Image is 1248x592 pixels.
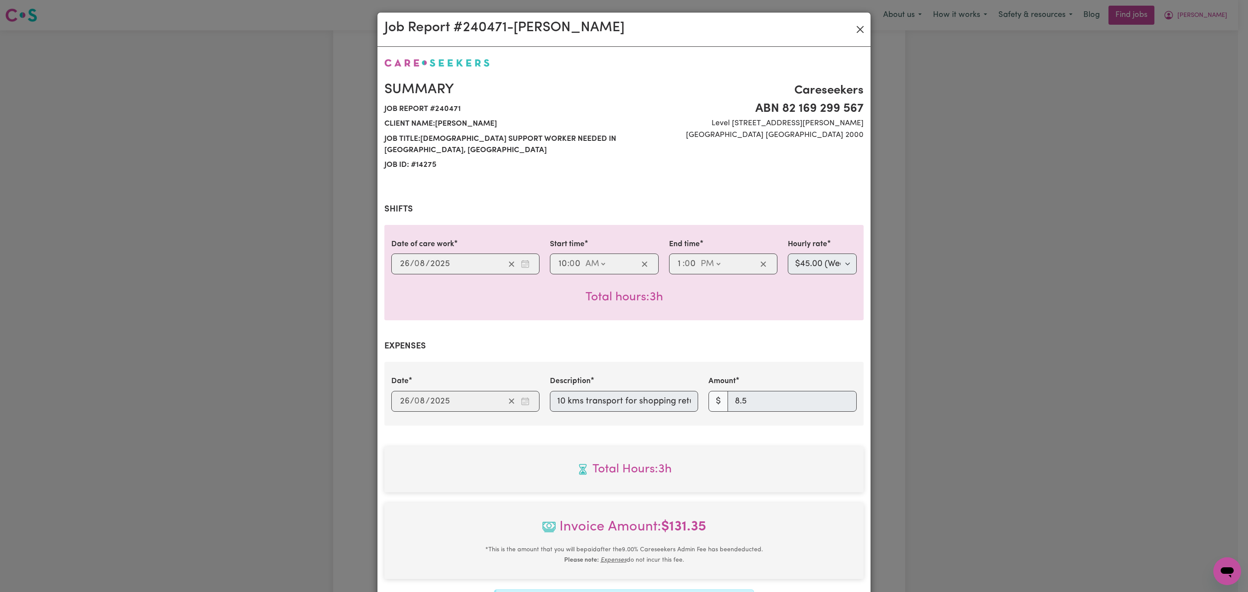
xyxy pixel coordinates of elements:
button: Enter the date of expense [518,395,532,408]
label: Date [391,376,409,387]
span: Job ID: # 14275 [384,158,619,172]
input: ---- [430,395,450,408]
input: -- [400,395,410,408]
span: 0 [414,397,419,406]
small: This is the amount that you will be paid after the 9.00 % Careseekers Admin Fee has been deducted... [485,546,763,563]
input: -- [415,257,426,270]
button: Close [853,23,867,36]
b: $ 131.35 [661,520,706,534]
input: -- [558,257,567,270]
input: 10 kms transport for shopping return [550,391,698,412]
span: [GEOGRAPHIC_DATA] [GEOGRAPHIC_DATA] 2000 [629,130,864,141]
label: Hourly rate [788,239,827,250]
input: -- [400,257,410,270]
span: / [426,259,430,269]
span: : [682,259,685,269]
span: 0 [569,260,575,268]
label: Description [550,376,591,387]
span: Job report # 240471 [384,102,619,117]
input: -- [677,257,683,270]
button: Enter the date of care work [518,257,532,270]
span: Client name: [PERSON_NAME] [384,117,619,131]
h2: Summary [384,81,619,98]
input: -- [686,257,697,270]
span: Level [STREET_ADDRESS][PERSON_NAME] [629,118,864,129]
b: Please note: [564,557,599,563]
label: Date of care work [391,239,454,250]
span: / [410,397,414,406]
label: End time [669,239,700,250]
img: Careseekers logo [384,59,490,67]
input: ---- [430,257,450,270]
span: 0 [414,260,419,268]
u: Expenses [601,557,627,563]
h2: Shifts [384,204,864,215]
button: Clear date [505,257,518,270]
button: Clear date [505,395,518,408]
span: 0 [685,260,690,268]
span: / [426,397,430,406]
span: Invoice Amount: [391,517,857,544]
span: $ [708,391,728,412]
h2: Job Report # 240471 - [PERSON_NAME] [384,20,624,36]
label: Amount [708,376,736,387]
span: Total hours worked: 3 hours [391,460,857,478]
span: Careseekers [629,81,864,100]
iframe: Button to launch messaging window, conversation in progress [1213,557,1241,585]
span: : [567,259,569,269]
input: -- [570,257,581,270]
label: Start time [550,239,585,250]
span: Job title: [DEMOGRAPHIC_DATA] Support Worker Needed in [GEOGRAPHIC_DATA], [GEOGRAPHIC_DATA] [384,132,619,158]
h2: Expenses [384,341,864,351]
input: -- [415,395,426,408]
span: / [410,259,414,269]
span: Total hours worked: 3 hours [585,291,663,303]
span: ABN 82 169 299 567 [629,100,864,118]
